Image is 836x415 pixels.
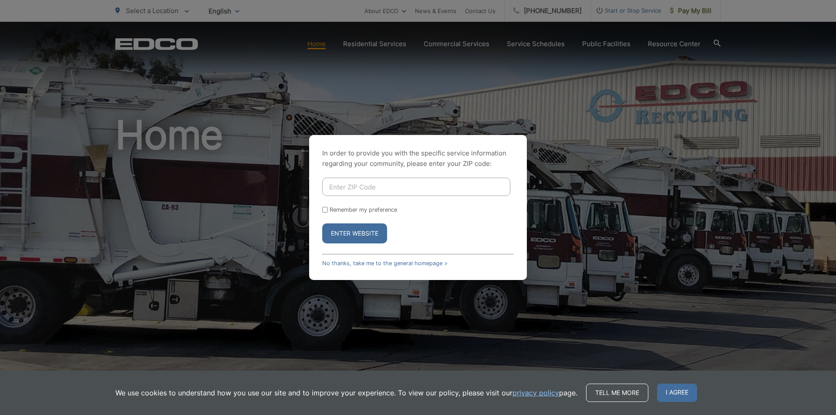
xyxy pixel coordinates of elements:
p: In order to provide you with the specific service information regarding your community, please en... [322,148,514,169]
input: Enter ZIP Code [322,178,510,196]
label: Remember my preference [330,206,397,213]
button: Enter Website [322,223,387,243]
a: Tell me more [586,384,648,402]
a: privacy policy [512,388,559,398]
p: We use cookies to understand how you use our site and to improve your experience. To view our pol... [115,388,577,398]
span: I agree [657,384,697,402]
a: No thanks, take me to the general homepage > [322,260,448,267]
